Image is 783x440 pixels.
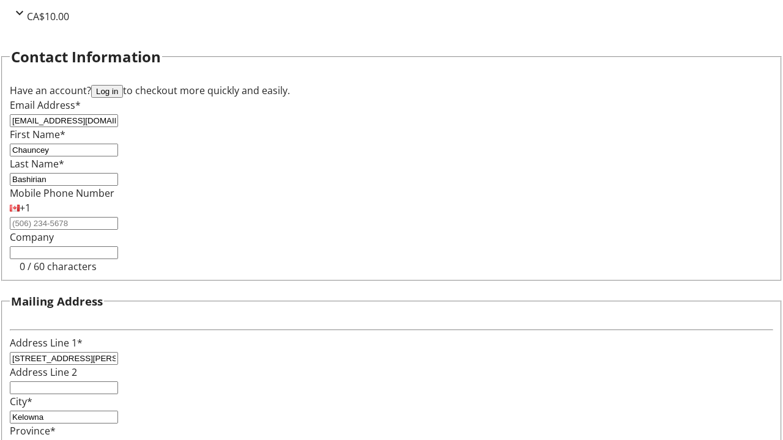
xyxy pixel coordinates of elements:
h2: Contact Information [11,46,161,68]
label: Email Address* [10,98,81,112]
label: Address Line 1* [10,336,83,350]
button: Log in [91,85,123,98]
label: Company [10,230,54,244]
label: City* [10,395,32,408]
tr-character-limit: 0 / 60 characters [20,260,97,273]
input: (506) 234-5678 [10,217,118,230]
label: Province* [10,424,56,438]
label: First Name* [10,128,65,141]
span: CA$10.00 [27,10,69,23]
label: Last Name* [10,157,64,170]
label: Mobile Phone Number [10,186,114,200]
h3: Mailing Address [11,293,103,310]
label: Address Line 2 [10,365,77,379]
div: Have an account? to checkout more quickly and easily. [10,83,773,98]
input: Address [10,352,118,365]
input: City [10,411,118,424]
